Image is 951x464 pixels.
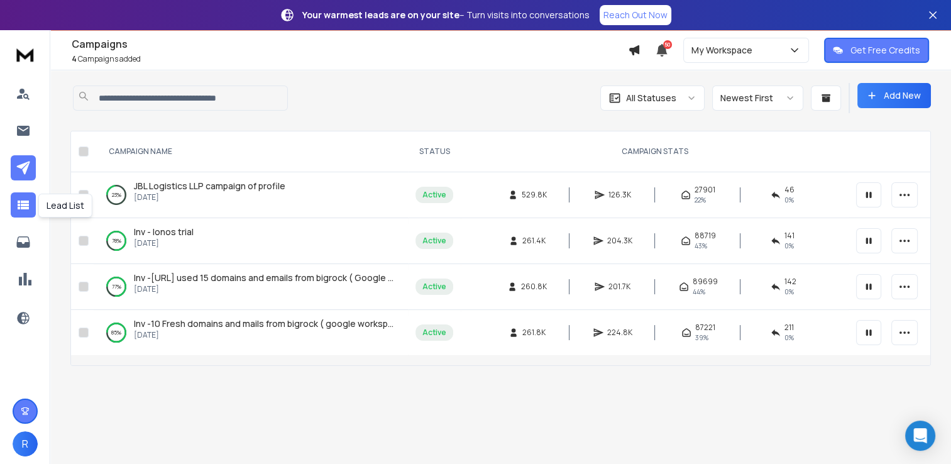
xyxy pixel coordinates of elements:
[94,218,408,264] td: 78%Inv - Ionos trial[DATE]
[422,282,446,292] div: Active
[784,241,794,251] span: 0 %
[13,431,38,456] button: R
[600,5,671,25] a: Reach Out Now
[112,280,121,293] p: 77 %
[302,9,459,21] strong: Your warmest leads are on your site
[695,231,716,241] span: 88719
[905,421,935,451] div: Open Intercom Messenger
[784,333,794,343] span: 0 %
[422,236,446,246] div: Active
[850,44,920,57] p: Get Free Credits
[522,328,546,338] span: 261.8K
[521,282,547,292] span: 260.8K
[607,236,632,246] span: 204.3K
[112,235,121,247] p: 78 %
[608,282,630,292] span: 201.7K
[134,284,395,294] p: [DATE]
[695,333,708,343] span: 39 %
[608,190,631,200] span: 126.3K
[112,189,121,201] p: 23 %
[38,194,92,218] div: Lead List
[94,131,408,172] th: CAMPAIGN NAME
[693,277,718,287] span: 89699
[94,310,408,356] td: 85%Inv -10 Fresh domains and mails from bigrock ( google workspace )[DATE]
[72,36,628,52] h1: Campaigns
[461,131,849,172] th: CAMPAIGN STATS
[422,328,446,338] div: Active
[134,272,395,284] a: Inv -[URL] used 15 domains and emails from bigrock ( Google workspace )
[695,185,715,195] span: 27901
[134,330,395,340] p: [DATE]
[134,238,194,248] p: [DATE]
[607,328,632,338] span: 224.8K
[695,195,706,205] span: 22 %
[422,190,446,200] div: Active
[522,190,547,200] span: 529.8K
[134,318,409,329] span: Inv -10 Fresh domains and mails from bigrock ( google workspace )
[134,192,285,202] p: [DATE]
[72,53,77,64] span: 4
[784,287,794,297] span: 0 %
[784,231,794,241] span: 141
[603,9,668,21] p: Reach Out Now
[111,326,121,339] p: 85 %
[134,226,194,238] a: Inv - Ionos trial
[784,323,794,333] span: 211
[824,38,929,63] button: Get Free Credits
[134,318,395,330] a: Inv -10 Fresh domains and mails from bigrock ( google workspace )
[13,43,38,66] img: logo
[72,54,628,64] p: Campaigns added
[693,287,705,297] span: 44 %
[626,92,676,104] p: All Statuses
[784,195,794,205] span: 0 %
[691,44,757,57] p: My Workspace
[695,323,715,333] span: 87221
[695,241,707,251] span: 43 %
[94,172,408,218] td: 23%JBL Logistics LLP campaign of profile[DATE]
[134,180,285,192] a: JBL Logistics LLP campaign of profile
[408,131,461,172] th: STATUS
[522,236,546,246] span: 261.4K
[784,277,796,287] span: 142
[302,9,590,21] p: – Turn visits into conversations
[663,40,672,49] span: 50
[784,185,794,195] span: 46
[134,272,439,284] span: Inv -[URL] used 15 domains and emails from bigrock ( Google workspace )
[712,86,803,111] button: Newest First
[857,83,931,108] button: Add New
[94,264,408,310] td: 77%Inv -[URL] used 15 domains and emails from bigrock ( Google workspace )[DATE]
